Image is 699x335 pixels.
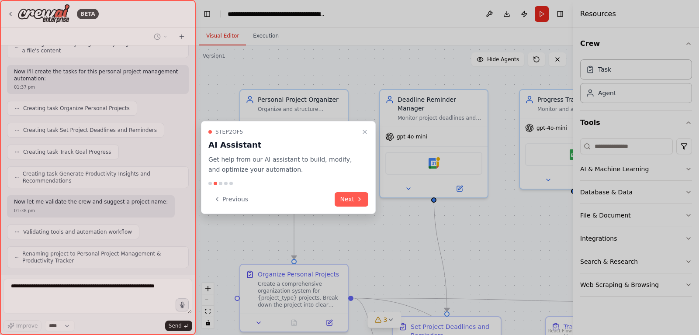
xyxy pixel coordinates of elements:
span: Step 2 of 5 [215,128,243,135]
button: Previous [208,192,253,207]
button: Close walkthrough [360,127,370,137]
h3: AI Assistant [208,139,358,151]
button: Next [335,192,368,207]
button: Hide left sidebar [201,8,213,20]
p: Get help from our AI assistant to build, modify, and optimize your automation. [208,155,358,175]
